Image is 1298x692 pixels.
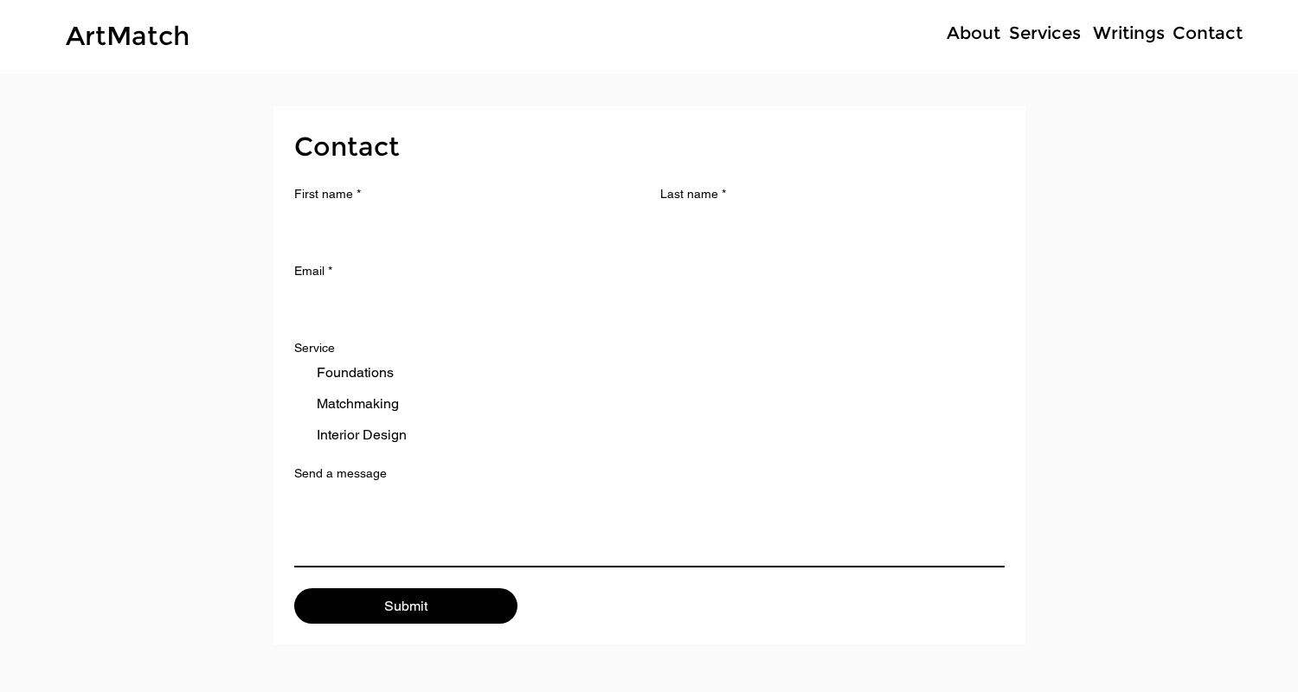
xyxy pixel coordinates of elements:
label: Email [294,264,332,279]
a: Contact [1164,21,1241,46]
nav: Site [848,21,1241,46]
label: Last name [660,187,726,202]
input: First name [294,208,629,243]
p: Services [1000,21,1089,46]
div: Service [294,341,335,356]
div: Interior Design [317,425,407,445]
div: Foundations [317,362,394,383]
span: Submit [384,598,427,614]
p: About [938,21,1009,46]
button: Submit [294,588,517,624]
form: Contact Form 2 [294,127,1005,624]
a: About [938,21,1000,46]
span: Contact [294,131,400,163]
a: Writings [1084,21,1164,46]
p: Writings [1084,21,1173,46]
a: ArtMatch [66,20,190,52]
p: Contact [1164,21,1251,46]
input: Last name [660,208,995,243]
label: Send a message [294,466,387,481]
a: Services [1000,21,1084,46]
label: First name [294,187,361,202]
input: Email [294,285,994,320]
textarea: Send a message [294,495,1005,559]
div: Matchmaking [317,394,399,414]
